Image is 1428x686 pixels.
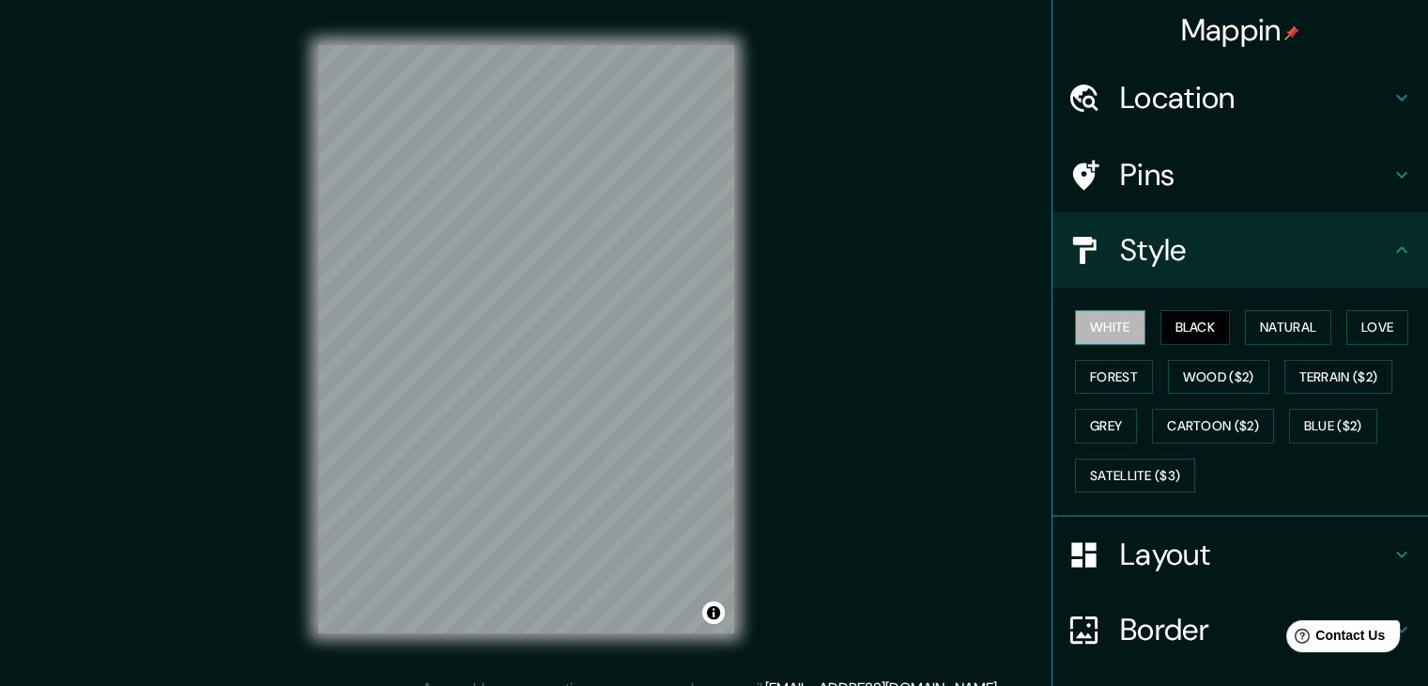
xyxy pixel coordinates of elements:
[1052,212,1428,288] div: Style
[1289,409,1377,444] button: Blue ($2)
[1120,79,1390,117] h4: Location
[1075,459,1195,493] button: Satellite ($3)
[1160,310,1231,345] button: Black
[1284,360,1393,395] button: Terrain ($2)
[1168,360,1269,395] button: Wood ($2)
[1052,60,1428,135] div: Location
[702,601,725,624] button: Toggle attribution
[1052,137,1428,212] div: Pins
[1346,310,1408,345] button: Love
[1284,25,1299,40] img: pin-icon.png
[318,45,734,633] canvas: Map
[1052,592,1428,667] div: Border
[1075,360,1153,395] button: Forest
[1245,310,1331,345] button: Natural
[1261,613,1407,665] iframe: Help widget launcher
[1120,611,1390,648] h4: Border
[1075,409,1137,444] button: Grey
[1181,11,1300,49] h4: Mappin
[1152,409,1274,444] button: Cartoon ($2)
[1120,156,1390,194] h4: Pins
[1120,536,1390,573] h4: Layout
[1075,310,1145,345] button: White
[1052,517,1428,592] div: Layout
[1120,231,1390,269] h4: Style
